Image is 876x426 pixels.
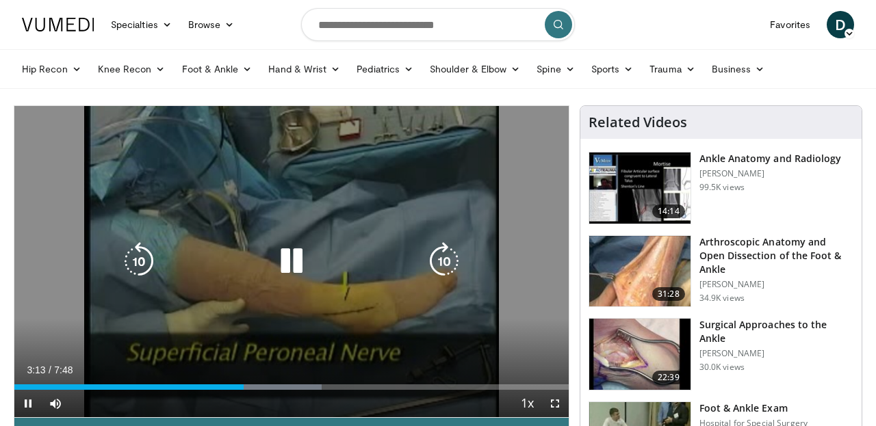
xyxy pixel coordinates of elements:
[14,106,569,418] video-js: Video Player
[699,235,853,276] h3: Arthroscopic Anatomy and Open Dissection of the Foot & Ankle
[14,55,90,83] a: Hip Recon
[827,11,854,38] a: D
[22,18,94,31] img: VuMedi Logo
[14,384,569,390] div: Progress Bar
[422,55,528,83] a: Shoulder & Elbow
[42,390,69,417] button: Mute
[90,55,174,83] a: Knee Recon
[652,287,685,301] span: 31:28
[180,11,243,38] a: Browse
[583,55,642,83] a: Sports
[762,11,819,38] a: Favorites
[589,236,691,307] img: widescreen_open_anatomy_100000664_3.jpg.150x105_q85_crop-smart_upscale.jpg
[652,371,685,384] span: 22:39
[699,152,842,165] h3: Ankle Anatomy and Radiology
[699,401,808,415] h3: Foot & Ankle Exam
[589,114,687,131] h4: Related Videos
[699,348,853,359] p: [PERSON_NAME]
[699,168,842,179] p: [PERSON_NAME]
[49,364,51,375] span: /
[699,182,745,193] p: 99.5K views
[699,293,745,304] p: 34.9K views
[652,204,685,218] span: 14:14
[699,362,745,373] p: 30.0K views
[589,152,853,224] a: 14:14 Ankle Anatomy and Radiology [PERSON_NAME] 99.5K views
[54,364,73,375] span: 7:48
[589,318,853,390] a: 22:39 Surgical Approaches to the Ankle [PERSON_NAME] 30.0K views
[699,318,853,345] h3: Surgical Approaches to the Ankle
[260,55,348,83] a: Hand & Wrist
[699,279,853,290] p: [PERSON_NAME]
[589,319,691,390] img: 27463190-6349-4d0c-bdb3-f372be2c3ba7.150x105_q85_crop-smart_upscale.jpg
[589,235,853,308] a: 31:28 Arthroscopic Anatomy and Open Dissection of the Foot & Ankle [PERSON_NAME] 34.9K views
[541,390,569,417] button: Fullscreen
[704,55,773,83] a: Business
[348,55,422,83] a: Pediatrics
[514,390,541,417] button: Playback Rate
[174,55,261,83] a: Foot & Ankle
[641,55,704,83] a: Trauma
[27,364,45,375] span: 3:13
[528,55,582,83] a: Spine
[103,11,180,38] a: Specialties
[14,390,42,417] button: Pause
[301,8,575,41] input: Search topics, interventions
[589,152,691,224] img: d079e22e-f623-40f6-8657-94e85635e1da.150x105_q85_crop-smart_upscale.jpg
